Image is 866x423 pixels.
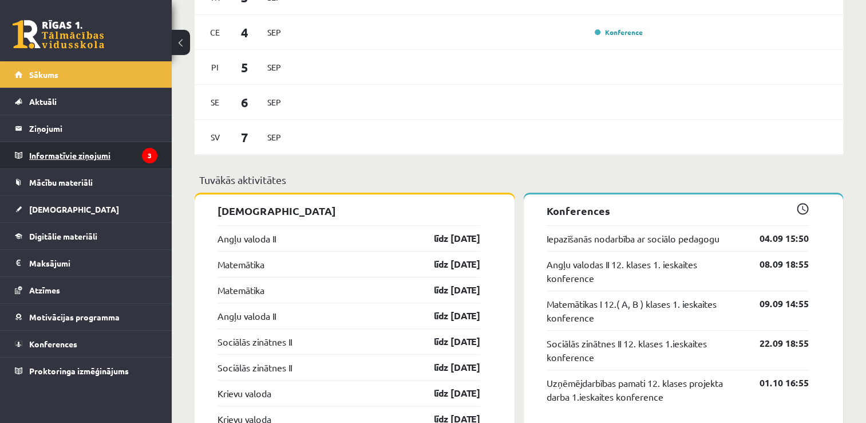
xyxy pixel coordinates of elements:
[218,361,292,374] a: Sociālās zinātnes II
[742,257,809,271] a: 08.09 18:55
[29,142,157,169] legend: Informatīvie ziņojumi
[203,128,227,146] span: Sv
[15,169,157,195] a: Mācību materiāli
[414,232,480,245] a: līdz [DATE]
[547,257,743,285] a: Angļu valodas II 12. klases 1. ieskaites konference
[547,376,743,404] a: Uzņēmējdarbības pamati 12. klases projekta darba 1.ieskaites konference
[29,96,57,107] span: Aktuāli
[227,93,263,112] span: 6
[547,232,719,245] a: Iepazīšanās nodarbība ar sociālo pedagogu
[29,115,157,142] legend: Ziņojumi
[29,366,129,376] span: Proktoringa izmēģinājums
[15,115,157,142] a: Ziņojumi
[15,61,157,88] a: Sākums
[15,358,157,384] a: Proktoringa izmēģinājums
[29,231,97,241] span: Digitālie materiāli
[227,128,263,147] span: 7
[742,376,809,390] a: 01.10 16:55
[29,312,120,322] span: Motivācijas programma
[262,23,286,41] span: Sep
[218,386,271,400] a: Krievu valoda
[547,336,743,364] a: Sociālās zinātnes II 12. klases 1.ieskaites konference
[218,257,264,271] a: Matemātika
[15,304,157,330] a: Motivācijas programma
[742,297,809,311] a: 09.09 14:55
[15,142,157,169] a: Informatīvie ziņojumi3
[218,232,276,245] a: Angļu valoda II
[218,335,292,348] a: Sociālās zinātnes II
[15,250,157,276] a: Maksājumi
[203,93,227,111] span: Se
[414,257,480,271] a: līdz [DATE]
[414,283,480,297] a: līdz [DATE]
[218,283,264,297] a: Matemātika
[29,69,58,80] span: Sākums
[13,20,104,49] a: Rīgas 1. Tālmācības vidusskola
[547,203,809,218] p: Konferences
[203,23,227,41] span: Ce
[414,335,480,348] a: līdz [DATE]
[414,309,480,323] a: līdz [DATE]
[414,361,480,374] a: līdz [DATE]
[742,336,809,350] a: 22.09 18:55
[218,309,276,323] a: Angļu valoda II
[218,203,480,218] p: [DEMOGRAPHIC_DATA]
[199,172,839,187] p: Tuvākās aktivitātes
[29,339,77,349] span: Konferences
[227,58,263,77] span: 5
[262,93,286,111] span: Sep
[15,88,157,115] a: Aktuāli
[29,250,157,276] legend: Maksājumi
[142,148,157,163] i: 3
[262,128,286,146] span: Sep
[29,177,93,187] span: Mācību materiāli
[595,28,643,37] a: Konference
[262,58,286,76] span: Sep
[547,297,743,324] a: Matemātikas I 12.( A, B ) klases 1. ieskaites konference
[227,23,263,42] span: 4
[414,386,480,400] a: līdz [DATE]
[203,58,227,76] span: Pi
[29,285,60,295] span: Atzīmes
[742,232,809,245] a: 04.09 15:50
[15,223,157,249] a: Digitālie materiāli
[15,331,157,357] a: Konferences
[15,196,157,222] a: [DEMOGRAPHIC_DATA]
[29,204,119,214] span: [DEMOGRAPHIC_DATA]
[15,277,157,303] a: Atzīmes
